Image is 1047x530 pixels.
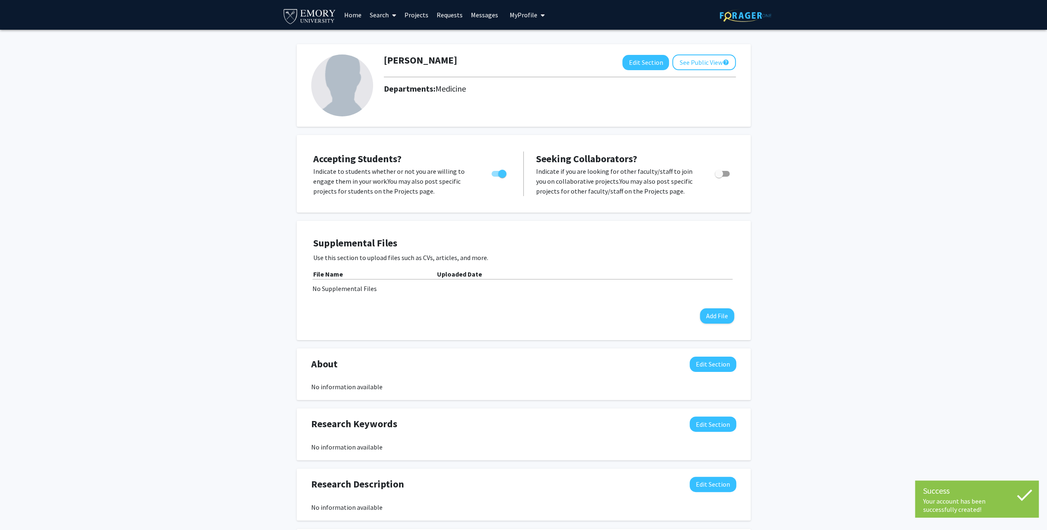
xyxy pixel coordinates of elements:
[672,54,736,70] button: See Public View
[311,442,736,452] div: No information available
[722,57,729,67] mat-icon: help
[435,83,466,94] span: Medicine
[6,493,35,524] iframe: Chat
[313,237,734,249] h4: Supplemental Files
[312,284,735,293] div: No Supplemental Files
[313,270,343,278] b: File Name
[711,166,734,179] div: Toggle
[313,152,402,165] span: Accepting Students?
[433,0,467,29] a: Requests
[690,416,736,432] button: Edit Research Keywords
[340,0,366,29] a: Home
[488,166,511,179] div: Toggle
[400,0,433,29] a: Projects
[700,308,734,324] button: Add File
[923,497,1030,513] div: Your account has been successfully created!
[384,54,457,66] h1: [PERSON_NAME]
[536,166,699,196] p: Indicate if you are looking for other faculty/staff to join you on collaborative projects. You ma...
[311,416,397,431] span: Research Keywords
[536,152,637,165] span: Seeking Collaborators?
[467,0,502,29] a: Messages
[690,357,736,372] button: Edit About
[282,7,337,25] img: Emory University Logo
[622,55,669,70] button: Edit Section
[690,477,736,492] button: Edit Research Description
[313,253,734,263] p: Use this section to upload files such as CVs, articles, and more.
[437,270,482,278] b: Uploaded Date
[510,11,537,19] span: My Profile
[720,9,771,22] img: ForagerOne Logo
[366,0,400,29] a: Search
[378,84,742,94] h2: Departments:
[311,357,338,371] span: About
[311,54,373,116] img: Profile Picture
[923,485,1030,497] div: Success
[311,477,404,492] span: Research Description
[311,502,736,512] div: No information available
[311,382,736,392] div: No information available
[313,166,476,196] p: Indicate to students whether or not you are willing to engage them in your work. You may also pos...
